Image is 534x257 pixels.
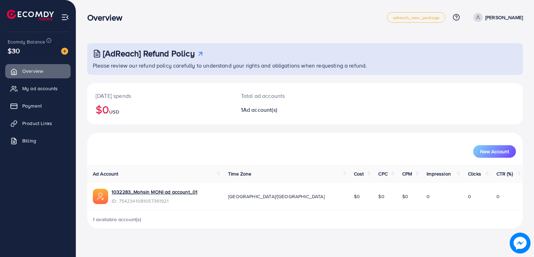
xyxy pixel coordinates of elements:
[5,99,71,113] a: Payment
[93,189,108,204] img: ic-ads-acc.e4c84228.svg
[473,145,516,158] button: New Account
[5,116,71,130] a: Product Links
[228,170,251,177] span: Time Zone
[354,170,364,177] span: Cost
[7,10,54,21] img: logo
[22,102,42,109] span: Payment
[241,92,333,100] p: Total ad accounts
[393,15,439,20] span: adreach_new_package
[93,216,141,223] span: 1 available account(s)
[228,193,325,200] span: [GEOGRAPHIC_DATA]/[GEOGRAPHIC_DATA]
[87,13,128,23] h3: Overview
[243,106,277,114] span: Ad account(s)
[5,134,71,148] a: Billing
[112,197,197,204] span: ID: 7542341081057361921
[22,68,43,75] span: Overview
[402,193,408,200] span: $0
[496,193,500,200] span: 0
[22,137,36,144] span: Billing
[480,149,509,154] span: New Account
[402,170,412,177] span: CPM
[22,120,52,127] span: Product Links
[485,13,523,22] p: [PERSON_NAME]
[496,170,513,177] span: CTR (%)
[378,170,387,177] span: CPC
[103,48,195,59] h3: [AdReach] Refund Policy
[387,12,445,23] a: adreach_new_package
[354,193,360,200] span: $0
[93,170,119,177] span: Ad Account
[468,170,481,177] span: Clicks
[471,13,523,22] a: [PERSON_NAME]
[96,103,224,116] h2: $0
[61,13,69,21] img: menu
[510,233,531,254] img: image
[112,188,197,195] a: 1032283_Mohsin MONI ad account_01
[109,108,119,115] span: USD
[5,64,71,78] a: Overview
[241,107,333,113] h2: 1
[427,193,430,200] span: 0
[8,38,45,45] span: Ecomdy Balance
[5,81,71,95] a: My ad accounts
[427,170,451,177] span: Impression
[93,61,519,70] p: Please review our refund policy carefully to understand your rights and obligations when requesti...
[61,48,68,55] img: image
[468,193,471,200] span: 0
[22,85,58,92] span: My ad accounts
[96,92,224,100] p: [DATE] spends
[8,46,20,56] span: $30
[378,193,384,200] span: $0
